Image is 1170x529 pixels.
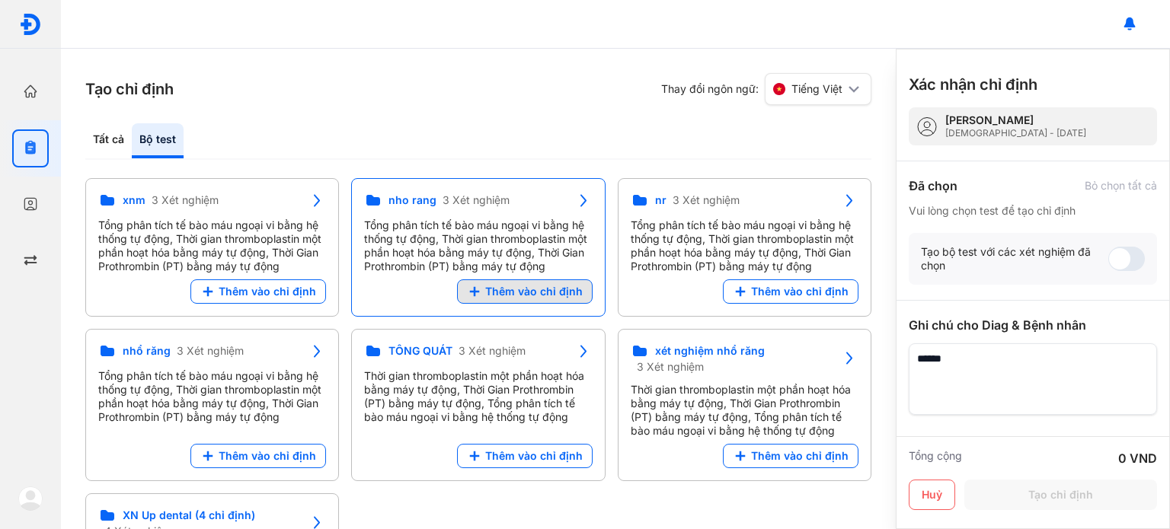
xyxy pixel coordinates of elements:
span: Thêm vào chỉ định [485,285,583,298]
span: 3 Xét nghiệm [459,344,526,358]
div: Thời gian thromboplastin một phần hoạt hóa bằng máy tự động, Thời Gian Prothrombin (PT) bằng máy ... [631,383,858,438]
button: Thêm vào chỉ định [457,279,593,304]
div: Tổng phân tích tế bào máu ngoại vi bằng hệ thống tự động, Thời gian thromboplastin một phần hoạt ... [98,369,326,424]
span: Thêm vào chỉ định [751,285,849,298]
div: Thay đổi ngôn ngữ: [661,73,871,105]
button: Thêm vào chỉ định [190,444,326,468]
img: logo [18,486,43,511]
div: [PERSON_NAME] [945,113,1086,127]
span: Thêm vào chỉ định [485,449,583,463]
div: Tất cả [85,123,132,158]
button: Thêm vào chỉ định [190,279,326,304]
div: Tổng phân tích tế bào máu ngoại vi bằng hệ thống tự động, Thời gian thromboplastin một phần hoạt ... [364,218,592,273]
span: nhổ răng [123,344,171,358]
button: Tạo chỉ định [964,480,1157,510]
h3: Tạo chỉ định [85,78,174,100]
div: Tổng phân tích tế bào máu ngoại vi bằng hệ thống tự động, Thời gian thromboplastin một phần hoạt ... [631,218,858,273]
span: nr [655,193,667,207]
span: Thêm vào chỉ định [751,449,849,463]
span: 3 Xét nghiệm [673,193,740,207]
div: Bỏ chọn tất cả [1085,179,1157,193]
span: TỔNG QUÁT [388,344,452,358]
span: Tiếng Việt [791,82,842,96]
button: Thêm vào chỉ định [723,279,858,304]
button: Huỷ [909,480,955,510]
div: Vui lòng chọn test để tạo chỉ định [909,204,1157,218]
span: 3 Xét nghiệm [443,193,510,207]
div: Tổng phân tích tế bào máu ngoại vi bằng hệ thống tự động, Thời gian thromboplastin một phần hoạt ... [98,218,326,273]
div: 0 VND [1118,449,1157,467]
img: logo [19,13,42,36]
span: xnm [123,193,145,207]
button: Thêm vào chỉ định [723,444,858,468]
span: 3 Xét nghiệm [637,360,704,374]
span: Thêm vào chỉ định [219,285,316,298]
div: Thời gian thromboplastin một phần hoạt hóa bằng máy tự động, Thời Gian Prothrombin (PT) bằng máy ... [364,369,592,424]
div: Tạo bộ test với các xét nghiệm đã chọn [921,245,1108,272]
span: Thêm vào chỉ định [219,449,316,463]
div: Đã chọn [909,177,957,195]
span: 3 Xét nghiệm [152,193,219,207]
div: Bộ test [132,123,184,158]
h3: Xác nhận chỉ định [909,74,1037,95]
div: Ghi chú cho Diag & Bệnh nhân [909,316,1157,334]
div: Tổng cộng [909,449,962,467]
span: nho rang [388,193,436,207]
span: XN Up dental (4 chỉ định) [123,508,255,522]
span: xét nghiệm nhổ răng [655,344,765,358]
div: [DEMOGRAPHIC_DATA] - [DATE] [945,127,1086,139]
button: Thêm vào chỉ định [457,444,593,468]
span: 3 Xét nghiệm [177,344,244,358]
